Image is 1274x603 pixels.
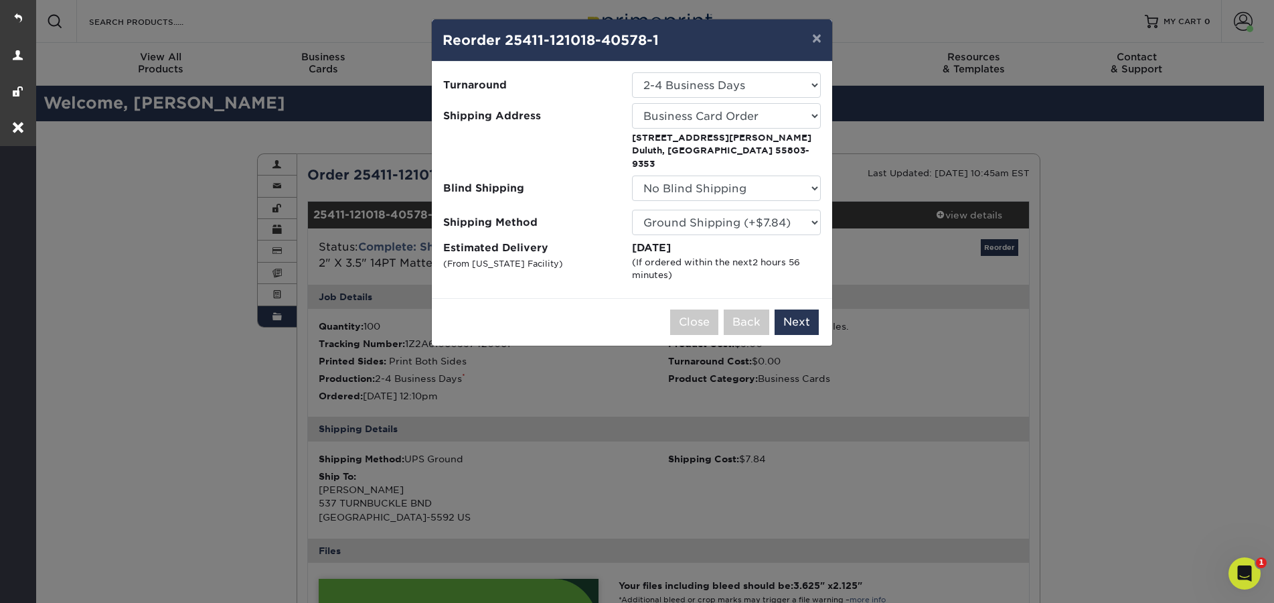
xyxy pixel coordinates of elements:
[443,30,821,50] h4: Reorder 25411-121018-40578-1
[443,181,622,196] span: Blind Shipping
[724,310,769,335] button: Back
[443,78,622,93] span: Turnaround
[801,19,832,57] button: ×
[443,109,622,124] span: Shipping Address
[775,310,819,335] button: Next
[632,256,821,282] div: (If ordered within the next )
[632,131,821,170] p: [STREET_ADDRESS][PERSON_NAME] Duluth, [GEOGRAPHIC_DATA] 55803-9353
[632,241,821,256] div: [DATE]
[443,241,632,282] label: Estimated Delivery
[1228,557,1261,590] iframe: Intercom live chat
[443,215,622,230] span: Shipping Method
[1256,557,1267,568] span: 1
[670,310,718,335] button: Close
[443,259,563,269] small: (From [US_STATE] Facility)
